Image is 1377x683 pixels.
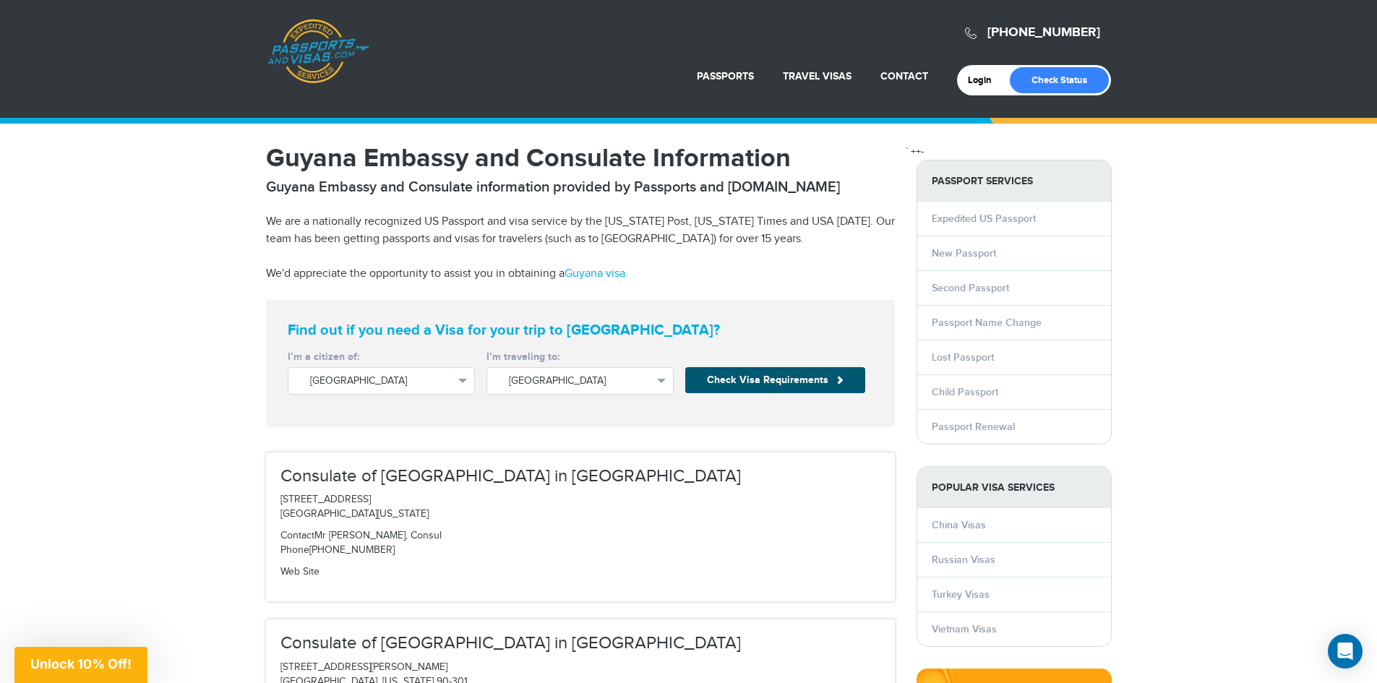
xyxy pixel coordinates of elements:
a: Passports & [DOMAIN_NAME] [267,19,369,84]
a: Passports [697,70,754,82]
a: [PHONE_NUMBER] [987,25,1100,40]
label: I’m traveling to: [486,350,674,364]
a: Travel Visas [783,70,851,82]
strong: Find out if you need a Visa for your trip to [GEOGRAPHIC_DATA]? [288,322,873,339]
a: Web Site [280,566,319,577]
div: Open Intercom Messenger [1328,634,1363,669]
a: Expedited US Passport [932,212,1036,225]
a: Passport Renewal [932,421,1015,433]
button: [GEOGRAPHIC_DATA] [486,367,674,395]
button: [GEOGRAPHIC_DATA] [288,367,475,395]
a: Contact [880,70,928,82]
h3: Consulate of [GEOGRAPHIC_DATA] in [GEOGRAPHIC_DATA] [280,467,880,486]
a: Check Status [1010,67,1109,93]
a: Child Passport [932,386,998,398]
button: Check Visa Requirements [685,367,865,393]
label: I’m a citizen of: [288,350,475,364]
a: Lost Passport [932,351,994,364]
h3: Consulate of [GEOGRAPHIC_DATA] in [GEOGRAPHIC_DATA] [280,634,880,653]
a: Vietnam Visas [932,623,997,635]
h2: Guyana Embassy and Consulate information provided by Passports and [DOMAIN_NAME] [266,179,895,196]
p: [STREET_ADDRESS] [GEOGRAPHIC_DATA][US_STATE] [280,493,880,522]
a: Login [968,74,1002,86]
span: [GEOGRAPHIC_DATA] [509,374,651,388]
span: [GEOGRAPHIC_DATA] [310,374,452,388]
a: China Visas [932,519,986,531]
a: Turkey Visas [932,588,990,601]
p: Mr [PERSON_NAME], Consul [PHONE_NUMBER] [280,529,880,558]
p: We'd appreciate the opportunity to assist you in obtaining a [266,265,895,283]
a: Russian Visas [932,554,995,566]
span: Contact [280,530,314,541]
a: Passport Name Change [932,317,1042,329]
a: New Passport [932,247,996,259]
p: We are a nationally recognized US Passport and visa service by the [US_STATE] Post, [US_STATE] Ti... [266,213,895,248]
h1: Guyana Embassy and Consulate Information [266,145,895,171]
strong: PASSPORT SERVICES [917,160,1111,202]
a: Guyana visa. [565,267,628,280]
a: Second Passport [932,282,1009,294]
strong: Popular Visa Services [917,467,1111,508]
span: Unlock 10% Off! [30,656,132,671]
span: Phone [280,544,309,556]
div: Unlock 10% Off! [14,647,147,683]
